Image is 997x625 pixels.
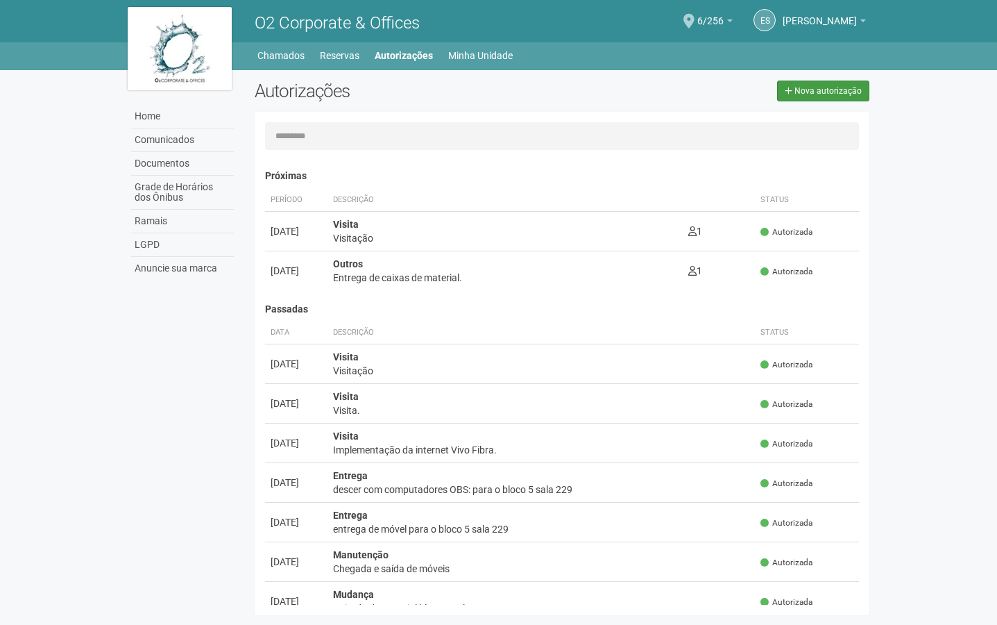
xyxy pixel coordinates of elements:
[271,555,322,569] div: [DATE]
[333,231,678,245] div: Visitação
[265,171,860,181] h4: Próximas
[333,258,363,269] strong: Outros
[131,152,234,176] a: Documentos
[131,128,234,152] a: Comunicados
[755,189,859,212] th: Status
[688,265,702,276] span: 1
[271,224,322,238] div: [DATE]
[333,271,678,285] div: Entrega de caixas de material.
[131,257,234,280] a: Anuncie sua marca
[265,189,327,212] th: Período
[760,359,812,371] span: Autorizada
[271,515,322,529] div: [DATE]
[128,7,232,90] img: logo.jpg
[760,438,812,450] span: Autorizada
[327,322,756,344] th: Descrição
[697,2,724,26] span: 6/256
[320,46,359,65] a: Reservas
[271,594,322,608] div: [DATE]
[255,81,552,101] h2: Autorizações
[333,483,750,497] div: descer com computadores OBS: para o bloco 5 sala 229
[255,13,420,33] span: O2 Corporate & Offices
[271,397,322,410] div: [DATE]
[333,510,368,521] strong: Entrega
[333,431,359,442] strong: Visita
[760,226,812,238] span: Autorizada
[271,476,322,490] div: [DATE]
[333,549,389,560] strong: Manutenção
[760,399,812,410] span: Autorizada
[265,322,327,344] th: Data
[333,522,750,536] div: entrega de móvel para o bloco 5 sala 229
[375,46,433,65] a: Autorizações
[333,470,368,481] strong: Entrega
[257,46,305,65] a: Chamados
[333,562,750,576] div: Chegada e saída de móveis
[697,17,733,28] a: 6/256
[333,443,750,457] div: Implementação da internet Vivo Fibra.
[794,86,862,96] span: Nova autorização
[760,478,812,490] span: Autorizada
[271,264,322,278] div: [DATE]
[333,391,359,402] strong: Visita
[131,176,234,210] a: Grade de Horários dos Ônibus
[760,266,812,278] span: Autorizada
[265,304,860,315] h4: Passadas
[131,210,234,233] a: Ramais
[333,403,750,417] div: Visita.
[333,351,359,362] strong: Visita
[755,322,859,344] th: Status
[333,589,374,600] strong: Mudança
[448,46,513,65] a: Minha Unidade
[688,226,702,237] span: 1
[760,517,812,529] span: Autorizada
[760,557,812,569] span: Autorizada
[753,9,776,31] a: ES
[271,436,322,450] div: [DATE]
[271,357,322,371] div: [DATE]
[333,219,359,230] strong: Visita
[760,597,812,608] span: Autorizada
[777,81,869,101] a: Nova autorização
[327,189,683,212] th: Descrição
[333,601,750,615] div: retirada de material bloco 5 sala 229
[131,233,234,257] a: LGPD
[131,105,234,128] a: Home
[783,17,866,28] a: [PERSON_NAME]
[333,364,750,378] div: Visitação
[783,2,857,26] span: Eliza Seoud Gonçalves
